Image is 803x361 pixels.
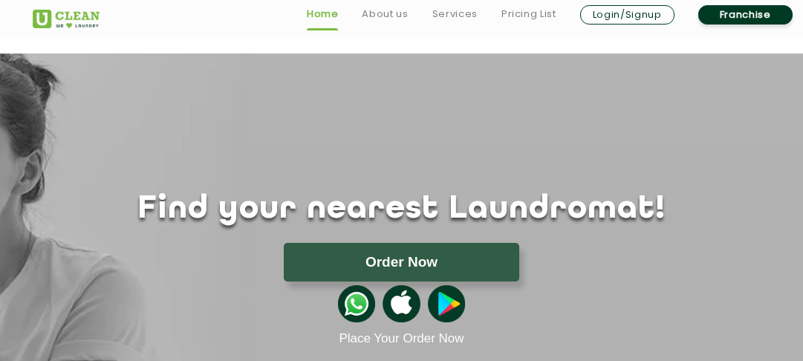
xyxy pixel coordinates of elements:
[339,331,464,346] a: Place Your Order Now
[432,5,478,23] a: Services
[383,285,420,322] img: apple-icon.png
[338,285,375,322] img: whatsappicon.png
[307,5,339,23] a: Home
[501,5,556,23] a: Pricing List
[698,5,793,25] a: Franchise
[33,10,100,28] img: UClean Laundry and Dry Cleaning
[284,243,518,282] button: Order Now
[22,191,782,228] h1: Find your nearest Laundromat!
[362,5,408,23] a: About us
[580,5,674,25] a: Login/Signup
[428,285,465,322] img: playstoreicon.png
